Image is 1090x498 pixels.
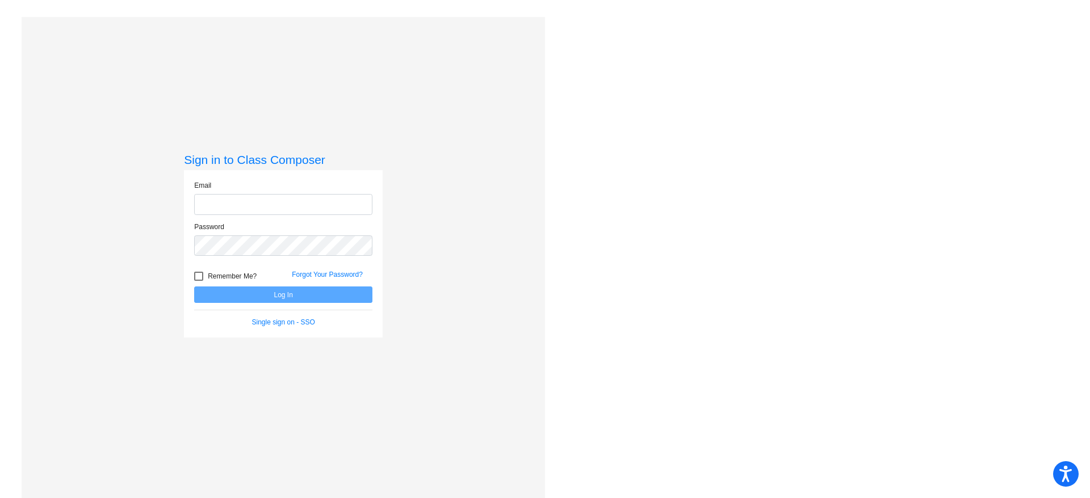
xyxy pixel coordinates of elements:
[184,153,383,167] h3: Sign in to Class Composer
[194,222,224,232] label: Password
[208,269,257,283] span: Remember Me?
[194,180,211,191] label: Email
[252,318,315,326] a: Single sign on - SSO
[292,271,363,278] a: Forgot Your Password?
[194,286,372,303] button: Log In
